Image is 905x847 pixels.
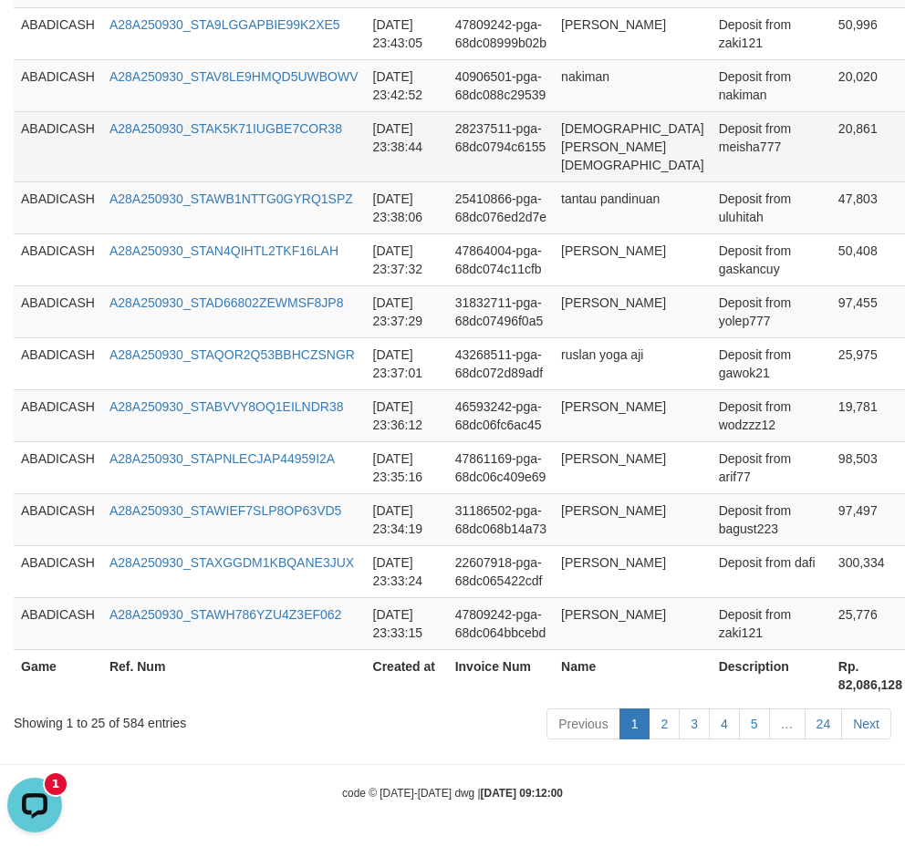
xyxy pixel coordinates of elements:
th: Game [14,649,102,701]
a: 5 [739,708,770,739]
td: [DATE] 23:36:12 [366,389,448,441]
td: Deposit from gaskancuy [712,233,831,285]
a: A28A250930_STAWB1NTTG0GYRQ1SPZ [109,191,353,206]
td: 47809242-pga-68dc08999b02b [448,7,554,59]
td: 28237511-pga-68dc0794c6155 [448,111,554,181]
td: ABADICASH [14,441,102,493]
small: code © [DATE]-[DATE] dwg | [342,787,563,800]
td: ABADICASH [14,181,102,233]
th: Description [712,649,831,701]
a: 4 [709,708,740,739]
td: Deposit from gawok21 [712,337,831,389]
td: Deposit from nakiman [712,59,831,111]
td: 22607918-pga-68dc065422cdf [448,545,554,597]
td: [DATE] 23:35:16 [366,441,448,493]
td: 47809242-pga-68dc064bbcebd [448,597,554,649]
a: A28A250930_STAPNLECJAP44959I2A [109,451,335,466]
td: [DATE] 23:33:24 [366,545,448,597]
td: [PERSON_NAME] [554,493,712,545]
td: ABADICASH [14,493,102,545]
a: A28A250930_STA9LGGAPBIE99K2XE5 [109,17,340,32]
td: [PERSON_NAME] [554,545,712,597]
td: 47864004-pga-68dc074c11cfb [448,233,554,285]
td: ABADICASH [14,597,102,649]
a: A28A250930_STAD66802ZEWMSF8JP8 [109,295,344,310]
a: A28A250930_STAN4QIHTL2TKF16LAH [109,243,338,258]
td: [DATE] 23:37:32 [366,233,448,285]
a: … [769,708,806,739]
td: ABADICASH [14,7,102,59]
td: [DATE] 23:37:29 [366,285,448,337]
a: 2 [649,708,680,739]
a: 3 [679,708,710,739]
a: 1 [619,708,650,739]
td: 31186502-pga-68dc068b14a73 [448,493,554,545]
a: A28A250930_STAWH786YZU4Z3EF062 [109,607,341,622]
button: Open LiveChat chat widget [7,7,62,62]
a: A28A250930_STAK5K71IUGBE7COR38 [109,121,342,136]
a: A28A250930_STAQOR2Q53BBHCZSNGR [109,347,355,362]
div: New messages notification [45,3,67,25]
td: [PERSON_NAME] [554,233,712,285]
td: Deposit from dafi [712,545,831,597]
th: Name [554,649,712,701]
a: Previous [546,708,619,739]
a: A28A250930_STAXGGDM1KBQANE3JUX [109,555,354,570]
td: Deposit from meisha777 [712,111,831,181]
td: Deposit from bagust223 [712,493,831,545]
td: Deposit from zaki121 [712,597,831,649]
td: ABADICASH [14,59,102,111]
td: ABADICASH [14,389,102,441]
a: 24 [805,708,843,739]
td: [PERSON_NAME] [554,285,712,337]
td: [DATE] 23:34:19 [366,493,448,545]
div: Showing 1 to 25 of 584 entries [14,707,363,732]
td: ABADICASH [14,285,102,337]
td: 25410866-pga-68dc076ed2d7e [448,181,554,233]
td: Deposit from wodzzz12 [712,389,831,441]
td: 47861169-pga-68dc06c409e69 [448,441,554,493]
td: [PERSON_NAME] [554,441,712,493]
a: A28A250930_STABVVY8OQ1EILNDR38 [109,399,344,414]
td: [PERSON_NAME] [554,597,712,649]
td: 46593242-pga-68dc06fc6ac45 [448,389,554,441]
td: ABADICASH [14,545,102,597]
a: A28A250930_STAWIEF7SLP8OP63VD5 [109,503,341,518]
td: 40906501-pga-68dc088c29539 [448,59,554,111]
td: [DATE] 23:38:06 [366,181,448,233]
th: Ref. Num [102,649,366,701]
td: tantau pandinuan [554,181,712,233]
td: [DATE] 23:38:44 [366,111,448,181]
a: Next [841,708,891,739]
td: ABADICASH [14,111,102,181]
td: [PERSON_NAME] [554,389,712,441]
td: [PERSON_NAME] [554,7,712,59]
td: Deposit from zaki121 [712,7,831,59]
td: ruslan yoga aji [554,337,712,389]
td: Deposit from arif77 [712,441,831,493]
td: [DATE] 23:33:15 [366,597,448,649]
td: 31832711-pga-68dc07496f0a5 [448,285,554,337]
td: [DEMOGRAPHIC_DATA][PERSON_NAME][DEMOGRAPHIC_DATA] [554,111,712,181]
th: Invoice Num [448,649,554,701]
td: ABADICASH [14,337,102,389]
td: 43268511-pga-68dc072d89adf [448,337,554,389]
td: [DATE] 23:37:01 [366,337,448,389]
td: Deposit from uluhitah [712,181,831,233]
td: nakiman [554,59,712,111]
td: [DATE] 23:43:05 [366,7,448,59]
th: Created at [366,649,448,701]
td: ABADICASH [14,233,102,285]
td: Deposit from yolep777 [712,285,831,337]
td: [DATE] 23:42:52 [366,59,448,111]
a: A28A250930_STAV8LE9HMQD5UWBOWV [109,69,359,84]
strong: [DATE] 09:12:00 [481,787,563,800]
